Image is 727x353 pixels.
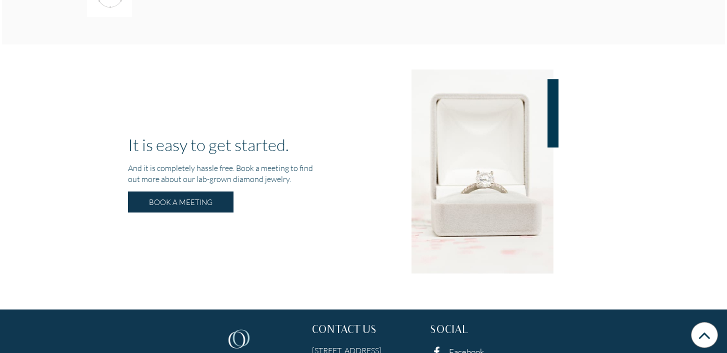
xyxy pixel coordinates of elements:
h5: And it is completely hassle free. Book a meeting to find out more about our lab-grown diamond jew... [128,162,315,184]
h1: It is easy to get started. [128,134,315,154]
a: BOOK A MEETING [128,191,233,212]
span: BOOK A MEETING [149,197,212,206]
h3: SOCIAL [430,325,533,337]
iframe: Drift Widget Chat Controller [677,303,715,341]
img: ring-box [411,69,558,273]
h3: CONTACT US [312,325,415,337]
